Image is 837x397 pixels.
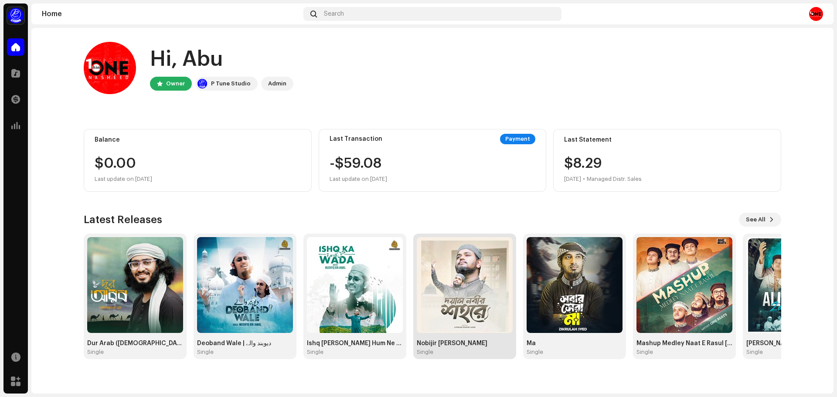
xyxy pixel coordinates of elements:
[746,349,763,356] div: Single
[330,136,382,143] div: Last Transaction
[746,211,766,228] span: See All
[197,349,214,356] div: Single
[307,237,403,333] img: de6754c3-5845-4488-8127-45f8f5972b89
[84,42,136,94] img: 9cd58011-603f-4104-9648-0e50de4d9c0c
[564,174,581,184] div: [DATE]
[7,7,24,24] img: a1dd4b00-069a-4dd5-89ed-38fbdf7e908f
[307,340,403,347] div: Ishq [PERSON_NAME] Hum Ne Pura Ay Rab e [PERSON_NAME] Kia
[84,213,162,227] h3: Latest Releases
[527,349,543,356] div: Single
[84,129,312,192] re-o-card-value: Balance
[636,340,732,347] div: Mashup Medley Naat E Rasul [Special Duff]
[587,174,642,184] div: Managed Distr. Sales
[307,349,323,356] div: Single
[809,7,823,21] img: 9cd58011-603f-4104-9648-0e50de4d9c0c
[42,10,300,17] div: Home
[417,349,433,356] div: Single
[150,45,293,73] div: Hi, Abu
[417,340,513,347] div: Nobijir [PERSON_NAME]
[324,10,344,17] span: Search
[636,349,653,356] div: Single
[197,78,208,89] img: a1dd4b00-069a-4dd5-89ed-38fbdf7e908f
[564,136,770,143] div: Last Statement
[197,340,293,347] div: Deoband Wale | دیوبند والے
[166,78,185,89] div: Owner
[87,349,104,356] div: Single
[583,174,585,184] div: •
[553,129,781,192] re-o-card-value: Last Statement
[95,174,301,184] div: Last update on [DATE]
[268,78,286,89] div: Admin
[527,237,623,333] img: 6ca6feba-836e-4c9f-80d9-a1c76deb5d90
[527,340,623,347] div: Ma
[211,78,251,89] div: P Tune Studio
[87,340,183,347] div: Dur Arab ([DEMOGRAPHIC_DATA])
[739,213,781,227] button: See All
[417,237,513,333] img: b78da190-b98f-4926-8532-46318a7f29cc
[636,237,732,333] img: 63b3a238-7e3b-4993-b17f-8a2d6c247e21
[500,134,535,144] div: Payment
[330,174,387,184] div: Last update on [DATE]
[87,237,183,333] img: bbb393c2-b2ea-4e62-9ec1-eb550451c45d
[197,237,293,333] img: c0041143-7da8-4fcd-ab50-dbaa1f15e12f
[95,136,301,143] div: Balance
